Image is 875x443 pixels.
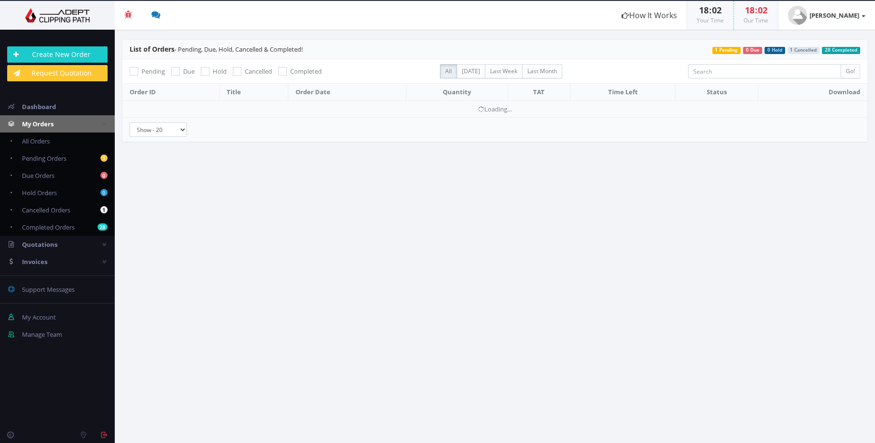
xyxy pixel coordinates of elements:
span: 02 [758,4,767,16]
b: 0 [100,172,108,179]
span: Hold [213,67,227,76]
label: Last Month [522,64,562,78]
small: Your Time [697,16,724,24]
input: Search [688,64,841,78]
span: All Orders [22,137,50,145]
span: Cancelled Orders [22,206,70,214]
span: - Pending, Due, Hold, Cancelled & Completed! [130,45,303,54]
span: Quotations [22,240,57,249]
span: : [755,4,758,16]
span: Cancelled [245,67,272,76]
td: Loading... [122,100,867,117]
span: List of Orders [130,44,175,54]
a: [PERSON_NAME] [778,1,875,30]
b: 28 [98,223,108,231]
th: Download [758,84,867,101]
strong: [PERSON_NAME] [809,11,859,20]
span: : [709,4,712,16]
small: Our Time [744,16,768,24]
span: Hold Orders [22,188,57,197]
span: Pending [142,67,165,76]
b: 0 [100,189,108,196]
input: Go! [841,64,860,78]
th: Status [676,84,758,101]
span: 0 Hold [765,47,785,54]
th: Order ID [122,84,219,101]
th: Order Date [288,84,406,101]
span: Completed Orders [22,223,75,232]
img: user_default.jpg [788,6,807,25]
span: 1 Cancelled [787,47,820,54]
a: How It Works [612,1,687,30]
label: All [440,64,457,78]
span: Dashboard [22,102,56,111]
span: Quantity [443,88,471,96]
span: 18 [745,4,755,16]
span: Invoices [22,257,47,266]
th: TAT [508,84,570,101]
img: Adept Graphics [7,8,108,22]
span: Support Messages [22,285,75,294]
b: 1 [100,155,108,162]
span: 18 [699,4,709,16]
span: 02 [712,4,722,16]
span: 28 Completed [822,47,860,54]
span: Completed [290,67,322,76]
span: Pending Orders [22,154,66,163]
a: Create New Order [7,46,108,63]
b: 1 [100,206,108,213]
span: Due [183,67,195,76]
span: 0 Due [743,47,762,54]
label: Last Week [485,64,523,78]
label: [DATE] [457,64,485,78]
span: 1 Pending [712,47,741,54]
a: Request Quotation [7,65,108,81]
span: My Orders [22,120,54,128]
th: Time Left [570,84,675,101]
th: Title [219,84,288,101]
span: Manage Team [22,330,62,339]
span: My Account [22,313,56,321]
span: Due Orders [22,171,55,180]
